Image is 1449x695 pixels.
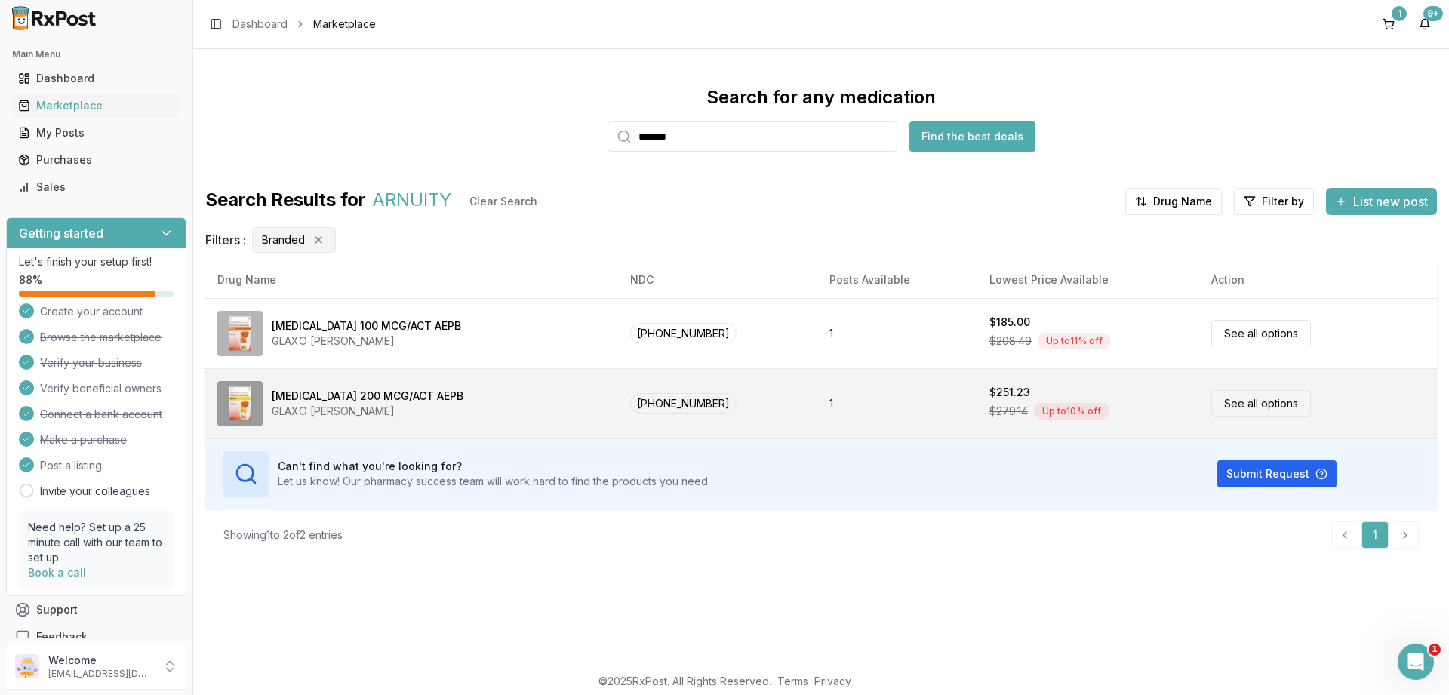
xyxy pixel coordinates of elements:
th: Lowest Price Available [977,262,1200,298]
h3: Getting started [19,224,103,242]
span: Create your account [40,304,143,319]
div: 9+ [1423,6,1443,21]
p: Let's finish your setup first! [19,254,174,269]
a: See all options [1211,390,1311,417]
button: Support [6,596,186,623]
span: Connect a bank account [40,407,162,422]
button: 9+ [1413,12,1437,36]
nav: pagination [1331,521,1419,549]
button: Marketplace [6,94,186,118]
span: Browse the marketplace [40,330,162,345]
th: Posts Available [817,262,977,298]
a: 1 [1361,521,1389,549]
button: My Posts [6,121,186,145]
span: Verify beneficial owners [40,381,162,396]
a: See all options [1211,320,1311,346]
p: [EMAIL_ADDRESS][DOMAIN_NAME] [48,668,153,680]
span: [PHONE_NUMBER] [630,393,737,414]
img: User avatar [15,654,39,678]
div: [MEDICAL_DATA] 200 MCG/ACT AEPB [272,389,463,404]
div: GLAXO [PERSON_NAME] [272,334,461,349]
span: $279.14 [989,404,1028,419]
div: My Posts [18,125,174,140]
th: Drug Name [205,262,618,298]
span: Post a listing [40,458,102,473]
span: 1 [1429,644,1441,656]
img: Arnuity Ellipta 200 MCG/ACT AEPB [217,381,263,426]
span: Make a purchase [40,432,127,447]
div: 1 [1392,6,1407,21]
a: My Posts [12,119,180,146]
div: Marketplace [18,98,174,113]
span: ARNUITY [372,188,451,215]
iframe: Intercom live chat [1398,644,1434,680]
th: NDC [618,262,817,298]
div: Purchases [18,152,174,168]
span: Search Results for [205,188,366,215]
nav: breadcrumb [232,17,376,32]
p: Welcome [48,653,153,668]
span: [PHONE_NUMBER] [630,323,737,343]
p: Need help? Set up a 25 minute call with our team to set up. [28,520,165,565]
img: Arnuity Ellipta 100 MCG/ACT AEPB [217,311,263,356]
a: Book a call [28,566,86,579]
a: List new post [1326,195,1437,211]
div: $251.23 [989,385,1030,400]
button: Sales [6,175,186,199]
div: Dashboard [18,71,174,86]
button: Remove Branded filter [311,232,326,248]
button: Find the best deals [909,121,1035,152]
a: Terms [777,675,808,687]
img: RxPost Logo [6,6,103,30]
h3: Can't find what you're looking for? [278,459,710,474]
div: Up to 11 % off [1038,333,1111,349]
span: 88 % [19,272,42,288]
button: 1 [1377,12,1401,36]
td: 1 [817,298,977,368]
div: Showing 1 to 2 of 2 entries [223,527,343,543]
a: Privacy [814,675,851,687]
a: Dashboard [12,65,180,92]
a: Sales [12,174,180,201]
div: Up to 10 % off [1034,403,1109,420]
button: Dashboard [6,66,186,91]
span: Filter by [1262,194,1304,209]
div: Sales [18,180,174,195]
th: Action [1199,262,1437,298]
a: Purchases [12,146,180,174]
button: Feedback [6,623,186,650]
span: Branded [262,232,305,248]
button: Drug Name [1125,188,1222,215]
div: Search for any medication [706,85,936,109]
span: Feedback [36,629,88,644]
p: Let us know! Our pharmacy success team will work hard to find the products you need. [278,474,710,489]
span: Marketplace [313,17,376,32]
button: Clear Search [457,188,549,215]
a: Marketplace [12,92,180,119]
button: Filter by [1234,188,1314,215]
h2: Main Menu [12,48,180,60]
div: $185.00 [989,315,1030,330]
a: Invite your colleagues [40,484,150,499]
a: Dashboard [232,17,288,32]
div: [MEDICAL_DATA] 100 MCG/ACT AEPB [272,318,461,334]
span: $208.49 [989,334,1032,349]
span: List new post [1353,192,1428,211]
td: 1 [817,368,977,438]
span: Drug Name [1153,194,1212,209]
button: Purchases [6,148,186,172]
span: Filters : [205,231,246,249]
button: List new post [1326,188,1437,215]
button: Submit Request [1217,460,1337,487]
span: Verify your business [40,355,142,371]
div: GLAXO [PERSON_NAME] [272,404,463,419]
